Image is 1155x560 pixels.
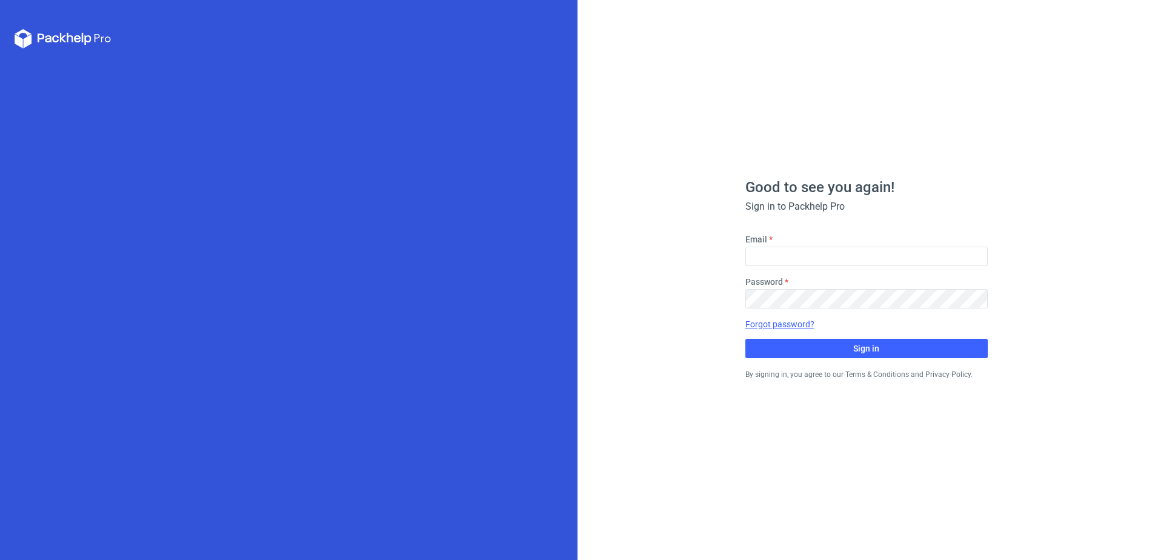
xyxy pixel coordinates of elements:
h1: Good to see you again! [745,180,988,195]
label: Email [745,233,767,245]
svg: Packhelp Pro [15,29,112,48]
span: Sign in [853,344,879,353]
label: Password [745,276,783,288]
small: By signing in, you agree to our Terms & Conditions and Privacy Policy. [745,370,973,379]
button: Sign in [745,339,988,358]
div: Sign in to Packhelp Pro [745,199,988,214]
a: Forgot password? [745,318,814,330]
